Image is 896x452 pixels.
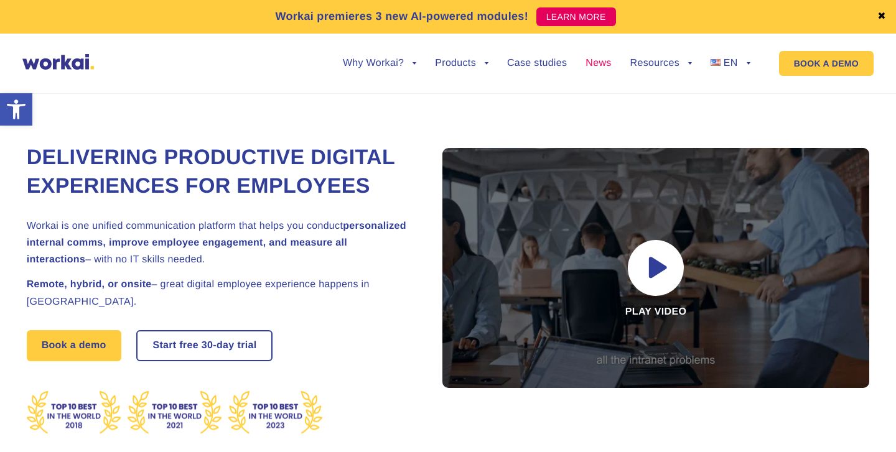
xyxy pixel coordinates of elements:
[536,7,616,26] a: LEARN MORE
[27,144,413,201] h1: Delivering Productive Digital Experiences for Employees
[435,58,488,68] a: Products
[27,276,413,310] h2: – great digital employee experience happens in [GEOGRAPHIC_DATA].
[27,218,413,269] h2: Workai is one unified communication platform that helps you conduct – with no IT skills needed.
[724,58,738,68] span: EN
[202,341,235,351] i: 30-day
[275,8,528,25] p: Workai premieres 3 new AI-powered modules!
[138,331,271,360] a: Start free30-daytrial
[630,58,692,68] a: Resources
[779,51,874,76] a: BOOK A DEMO
[27,221,406,265] strong: personalized internal comms, improve employee engagement, and measure all interactions
[507,58,567,68] a: Case studies
[442,148,870,388] div: Play video
[343,58,416,68] a: Why Workai?
[27,279,152,290] strong: Remote, hybrid, or onsite
[586,58,611,68] a: News
[27,330,121,361] a: Book a demo
[877,12,886,22] a: ✖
